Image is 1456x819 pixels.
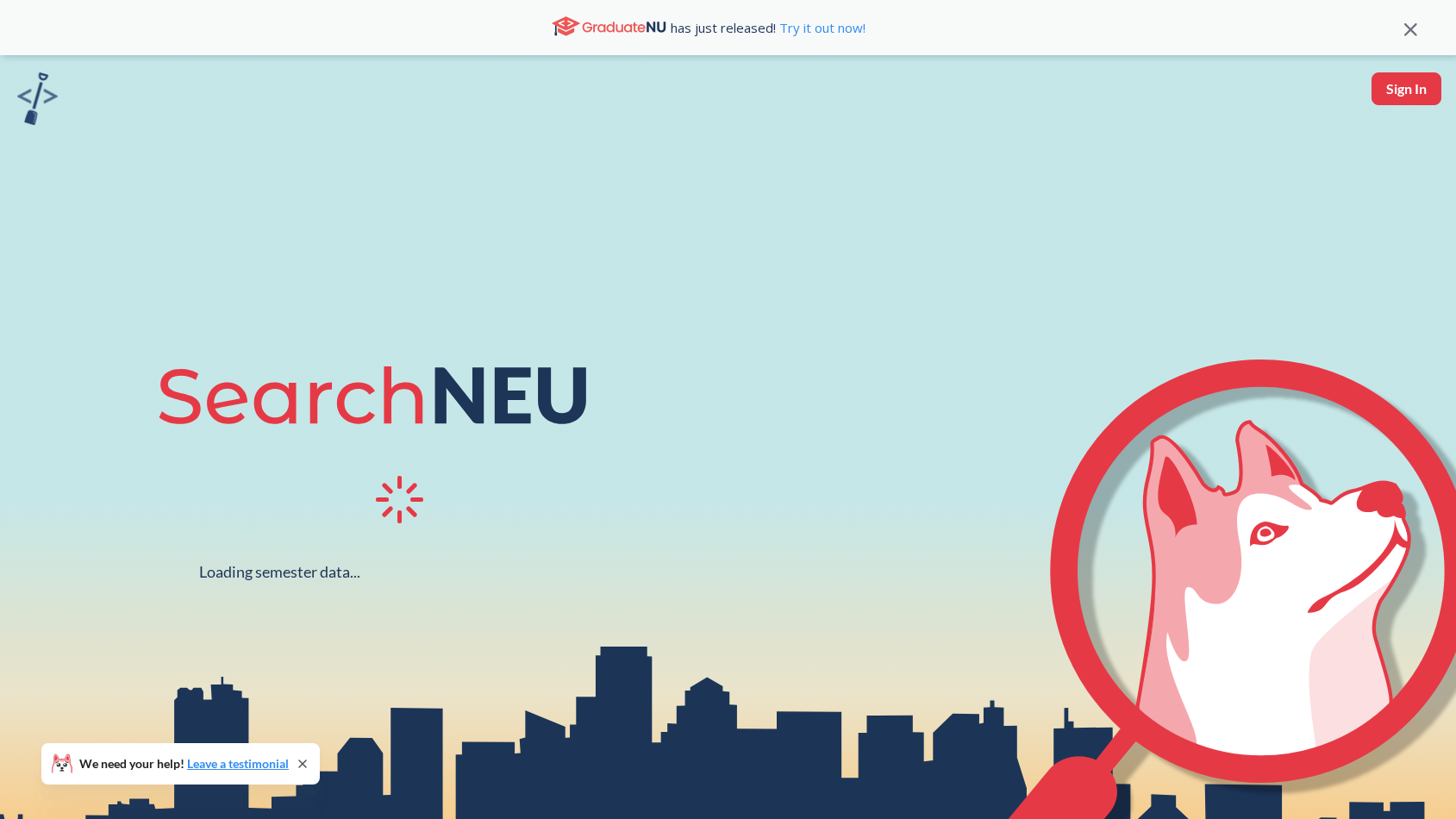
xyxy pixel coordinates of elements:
a: Leave a testimonial [187,756,289,771]
button: Sign In [1372,72,1441,105]
a: Try it out now! [776,19,865,36]
img: sandbox logo [17,72,58,125]
span: We need your help! [79,758,289,770]
span: has just released! [671,18,865,37]
a: sandbox logo [17,72,58,130]
div: Loading semester data... [199,562,360,582]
